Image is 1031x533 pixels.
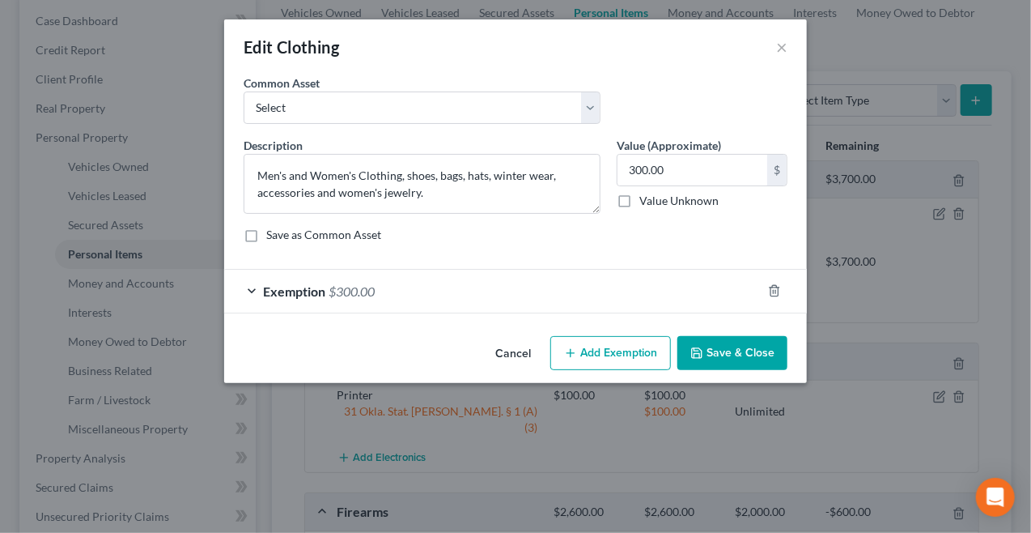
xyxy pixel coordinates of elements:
div: Open Intercom Messenger [976,478,1015,517]
label: Value (Approximate) [617,137,721,154]
span: $300.00 [329,284,375,299]
button: Save & Close [677,336,787,370]
label: Save as Common Asset [266,227,381,243]
label: Common Asset [244,75,320,92]
span: Exemption [263,284,325,299]
button: × [776,37,787,57]
button: Add Exemption [550,336,671,370]
input: 0.00 [617,155,767,185]
div: Edit Clothing [244,36,339,58]
label: Value Unknown [639,193,719,209]
div: $ [767,155,787,185]
button: Cancel [482,338,544,370]
span: Description [244,139,303,152]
